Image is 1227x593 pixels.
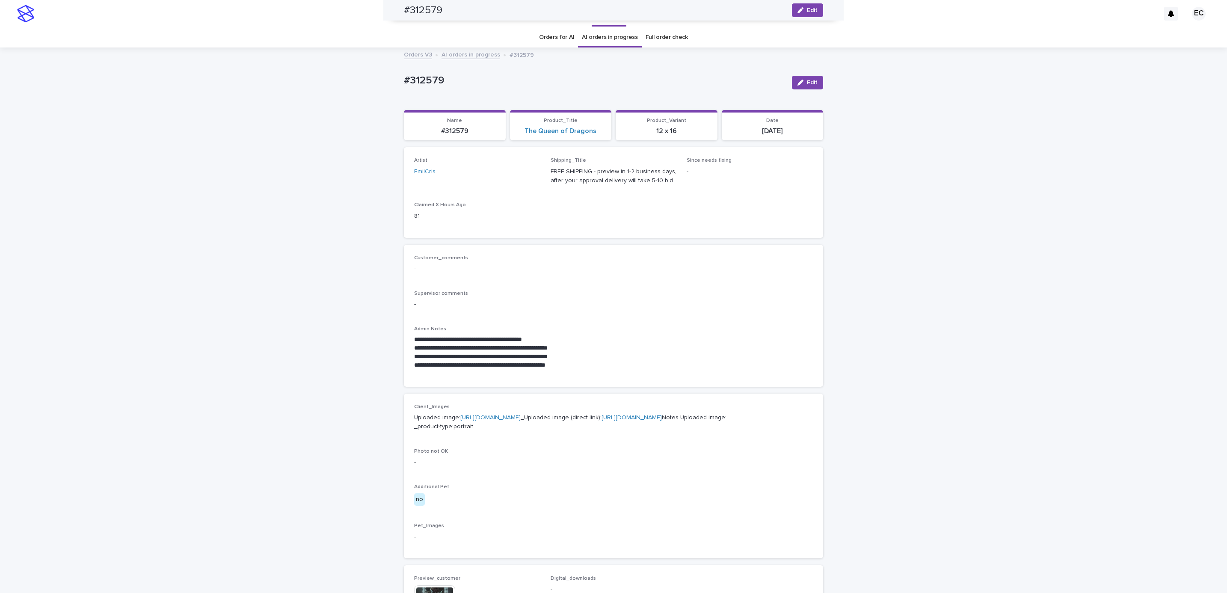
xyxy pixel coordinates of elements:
span: Digital_downloads [551,576,596,581]
p: [DATE] [727,127,818,135]
span: Client_Images [414,404,450,409]
a: [URL][DOMAIN_NAME] [460,415,521,421]
span: Artist [414,158,427,163]
span: Claimed X Hours Ago [414,202,466,208]
a: Orders V3 [404,49,432,59]
p: #312579 [510,50,534,59]
p: FREE SHIPPING - preview in 1-2 business days, after your approval delivery will take 5-10 b.d. [551,167,677,185]
span: Customer_comments [414,255,468,261]
span: Supervisor comments [414,291,468,296]
p: #312579 [409,127,501,135]
span: Name [447,118,462,123]
span: Since needs fixing [687,158,732,163]
span: Date [766,118,779,123]
a: Full order check [646,27,688,47]
p: - [414,458,813,467]
a: The Queen of Dragons [525,127,596,135]
p: Uploaded image: _Uploaded image (direct link): Notes Uploaded image: _product-type:portrait [414,413,813,431]
div: EC [1192,7,1206,21]
button: Edit [792,76,823,89]
span: Preview_customer [414,576,460,581]
span: Shipping_Title [551,158,586,163]
a: AI orders in progress [582,27,638,47]
a: AI orders in progress [442,49,500,59]
span: Additional Pet [414,484,449,489]
span: Edit [807,80,818,86]
p: - [687,167,813,176]
a: EmilCris [414,167,436,176]
p: 12 x 16 [621,127,712,135]
a: Orders for AI [539,27,574,47]
p: - [414,533,813,542]
p: - [414,300,813,309]
div: no [414,493,425,506]
span: Product_Variant [647,118,686,123]
span: Photo not OK [414,449,448,454]
span: Admin Notes [414,326,446,332]
img: stacker-logo-s-only.png [17,5,34,22]
p: #312579 [404,74,785,87]
p: 81 [414,212,540,221]
span: Product_Title [544,118,578,123]
span: Pet_Images [414,523,444,528]
a: [URL][DOMAIN_NAME] [602,415,662,421]
p: - [414,264,813,273]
